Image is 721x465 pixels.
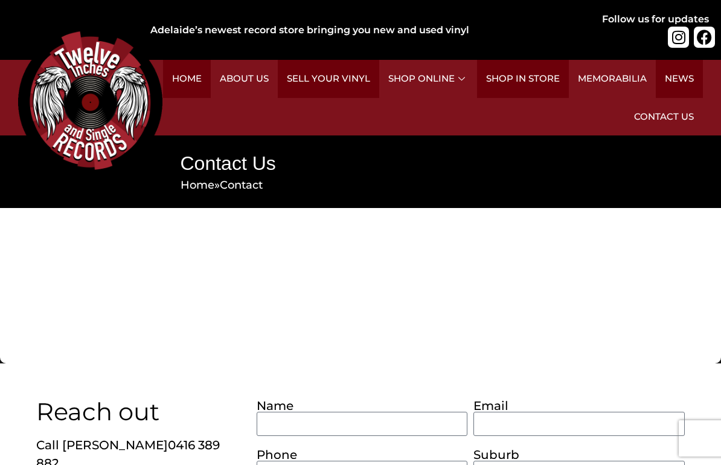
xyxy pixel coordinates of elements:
[220,178,263,192] span: Contact
[257,400,293,412] label: Name
[278,60,379,98] a: Sell Your Vinyl
[36,400,245,424] h2: Reach out
[211,60,278,98] a: About Us
[473,449,519,461] label: Suburb
[656,60,703,98] a: News
[181,150,685,177] h1: Contact Us
[181,178,214,192] a: Home
[181,178,263,192] span: »
[257,449,297,461] label: Phone
[163,60,211,98] a: Home
[625,98,703,136] a: Contact Us
[473,400,508,412] label: Email
[379,60,477,98] a: Shop Online
[477,60,569,98] a: Shop in Store
[602,12,709,27] div: Follow us for updates
[569,60,656,98] a: Memorabilia
[150,23,550,37] div: Adelaide’s newest record store bringing you new and used vinyl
